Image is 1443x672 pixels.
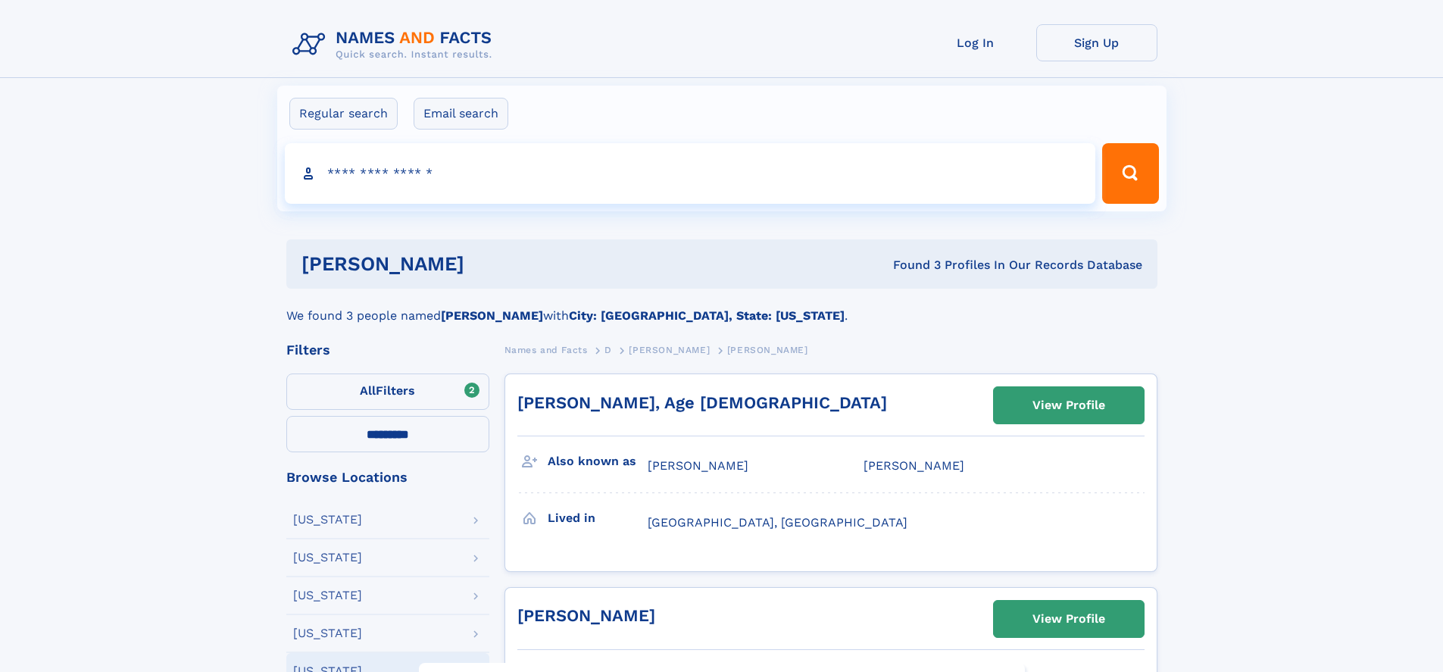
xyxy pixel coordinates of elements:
[293,514,362,526] div: [US_STATE]
[286,343,489,357] div: Filters
[629,345,710,355] span: [PERSON_NAME]
[1032,388,1105,423] div: View Profile
[285,143,1096,204] input: search input
[517,393,887,412] a: [PERSON_NAME], Age [DEMOGRAPHIC_DATA]
[1032,602,1105,636] div: View Profile
[569,308,845,323] b: City: [GEOGRAPHIC_DATA], State: [US_STATE]
[548,505,648,531] h3: Lived in
[864,458,964,473] span: [PERSON_NAME]
[604,340,612,359] a: D
[414,98,508,130] label: Email search
[994,387,1144,424] a: View Profile
[293,627,362,639] div: [US_STATE]
[994,601,1144,637] a: View Profile
[648,515,907,530] span: [GEOGRAPHIC_DATA], [GEOGRAPHIC_DATA]
[727,345,808,355] span: [PERSON_NAME]
[293,552,362,564] div: [US_STATE]
[548,449,648,474] h3: Also known as
[517,606,655,625] a: [PERSON_NAME]
[286,289,1157,325] div: We found 3 people named with .
[293,589,362,602] div: [US_STATE]
[286,24,504,65] img: Logo Names and Facts
[1036,24,1157,61] a: Sign Up
[301,255,679,273] h1: [PERSON_NAME]
[360,383,376,398] span: All
[604,345,612,355] span: D
[504,340,588,359] a: Names and Facts
[286,374,489,410] label: Filters
[915,24,1036,61] a: Log In
[441,308,543,323] b: [PERSON_NAME]
[1102,143,1158,204] button: Search Button
[289,98,398,130] label: Regular search
[679,257,1142,273] div: Found 3 Profiles In Our Records Database
[629,340,710,359] a: [PERSON_NAME]
[648,458,748,473] span: [PERSON_NAME]
[286,470,489,484] div: Browse Locations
